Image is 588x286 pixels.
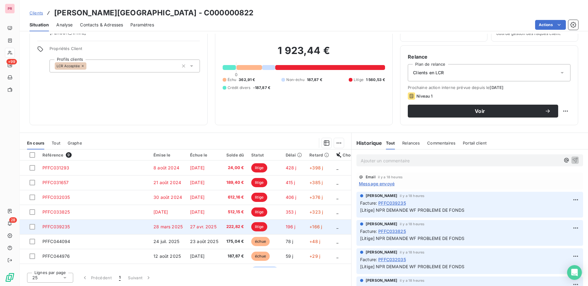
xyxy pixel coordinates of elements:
[6,59,17,64] span: +99
[336,195,338,200] span: _
[251,207,267,217] span: litige
[366,193,397,199] span: [PERSON_NAME]
[5,272,15,282] img: Logo LeanPay
[124,271,155,284] button: Suivant
[32,275,38,281] span: 25
[80,22,123,28] span: Contacts & Adresses
[226,153,244,157] div: Solde dû
[56,22,73,28] span: Analyse
[286,77,304,83] span: Non-échu
[251,237,270,246] span: échue
[408,85,570,90] span: Prochaine action interne prévue depuis le
[416,94,432,99] span: Niveau 1
[226,209,244,215] span: 512,15 €
[366,249,397,255] span: [PERSON_NAME]
[427,141,455,145] span: Commentaires
[286,195,296,200] span: 406 j
[309,209,323,214] span: +323 j
[153,253,181,259] span: 12 août 2025
[251,163,267,172] span: litige
[286,165,296,170] span: 428 j
[567,265,582,280] div: Open Intercom Messenger
[42,209,70,214] span: PFFC033825
[309,239,320,244] span: +48 j
[336,239,338,244] span: _
[30,22,49,28] span: Situation
[309,253,320,259] span: +29 j
[228,85,251,91] span: Crédit divers
[366,278,397,283] span: [PERSON_NAME]
[352,139,382,147] h6: Historique
[115,271,124,284] button: 1
[54,7,253,18] h3: [PERSON_NAME][GEOGRAPHIC_DATA] - C000000822
[251,193,267,202] span: litige
[360,207,464,213] span: [Litige] NPR DEMANDE WF PROBLEME DE FONDS
[286,239,293,244] span: 78 j
[336,165,338,170] span: _
[286,224,296,229] span: 196 j
[400,250,424,254] span: il y a 18 heures
[336,253,338,259] span: _
[413,70,444,76] span: Clients en LCR
[415,109,545,114] span: Voir
[336,153,365,157] div: Chorus Pro
[57,64,80,68] span: LCR Acceptée
[463,141,487,145] span: Portail client
[226,180,244,186] span: 189,40 €
[286,253,293,259] span: 59 j
[42,253,70,259] span: PFFC044976
[190,180,205,185] span: [DATE]
[360,236,464,241] span: [Litige] NPR DEMANDE WF PROBLEME DE FONDS
[402,141,420,145] span: Relances
[360,256,377,263] span: Facture :
[400,194,424,198] span: il y a 18 heures
[9,217,17,223] span: 28
[42,165,70,170] span: PFFC031293
[251,252,270,261] span: échue
[309,153,329,157] div: Retard
[86,63,91,69] input: Ajouter une valeur
[153,224,183,229] span: 28 mars 2025
[42,224,70,229] span: PFFC039235
[66,152,71,158] span: 9
[336,224,338,229] span: _
[223,44,385,63] h2: 1 923,44 €
[336,209,338,214] span: _
[366,175,375,179] span: Email
[50,46,200,55] span: Propriétés Client
[190,239,218,244] span: 23 août 2025
[30,10,43,16] a: Clients
[378,200,406,206] span: PFFC039235
[378,175,403,179] span: il y a 18 heures
[359,180,395,187] span: Message envoyé
[130,22,154,28] span: Paramètres
[5,4,15,14] div: PR
[366,77,385,83] span: 1 560,53 €
[251,153,278,157] div: Statut
[153,195,182,200] span: 30 août 2024
[30,10,43,15] span: Clients
[239,77,255,83] span: 362,91 €
[190,253,205,259] span: [DATE]
[153,153,183,157] div: Émise le
[400,279,424,282] span: il y a 18 heures
[286,209,296,214] span: 353 j
[286,180,295,185] span: 415 j
[226,194,244,200] span: 612,16 €
[226,165,244,171] span: 24,00 €
[366,221,397,227] span: [PERSON_NAME]
[408,105,558,118] button: Voir
[251,266,278,276] span: non-échue
[190,224,217,229] span: 27 avr. 2025
[253,85,270,91] span: -187,87 €
[78,271,115,284] button: Précédent
[309,165,323,170] span: +398 j
[235,72,237,77] span: 0
[309,195,323,200] span: +376 j
[251,178,267,187] span: litige
[286,153,302,157] div: Délai
[68,141,82,145] span: Graphe
[153,209,168,214] span: [DATE]
[309,180,323,185] span: +385 j
[400,222,424,226] span: il y a 18 heures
